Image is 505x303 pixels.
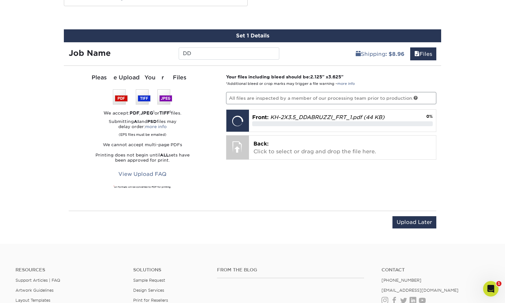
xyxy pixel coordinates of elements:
[356,51,361,57] span: shipping
[337,82,355,86] a: more info
[133,298,168,303] a: Print for Resellers
[69,153,216,163] p: Printing does not begin until sets have been approved for print.
[64,29,441,42] div: Set 1 Details
[270,114,384,120] em: KH-2X3.5_DDABRUZZI_FRT_1.pdf (44 KB)
[69,74,216,82] div: Please Upload Your Files
[483,281,499,297] iframe: Intercom live chat
[226,92,437,104] p: All files are inspected by a member of our processing team prior to production.
[381,288,459,293] a: [EMAIL_ADDRESS][DOMAIN_NAME]
[328,74,341,79] span: 3.625
[385,51,404,57] b: : $8.96
[133,288,164,293] a: Design Services
[381,267,490,273] a: Contact
[153,110,154,114] sup: 1
[141,110,153,116] strong: JPEG
[392,216,436,228] input: Upload Later
[160,153,169,157] strong: ALL
[414,51,420,57] span: files
[410,47,436,60] a: Files
[170,110,171,114] sup: 1
[134,119,139,124] strong: AI
[113,89,172,105] img: We accept: PSD, TIFF, or JPEG (JPG)
[69,48,111,58] strong: Job Name
[147,119,157,124] strong: PSD
[217,267,364,273] h4: From the Blog
[69,110,216,116] div: We accept: , or files.
[159,110,170,116] strong: TIFF
[496,281,501,286] span: 1
[226,74,343,79] strong: Your files including bleed should be: " x "
[179,47,279,60] input: Enter a job name
[226,82,355,86] small: *Additional bleed or crop marks may trigger a file warning –
[381,278,421,283] a: [PHONE_NUMBER]
[130,110,139,116] strong: PDF
[15,267,124,273] h4: Resources
[114,168,171,180] a: View Upload FAQ
[69,119,216,137] p: Submitting and files may delay order:
[133,278,165,283] a: Sample Request
[145,124,167,129] a: more info
[15,278,60,283] a: Support Articles | FAQ
[352,47,409,60] a: Shipping: $8.96
[253,141,269,147] span: Back:
[253,140,432,156] p: Click to select or drag and drop the file here.
[310,74,322,79] span: 2.125
[119,129,166,137] small: (EPS files must be emailed)
[252,114,269,120] span: Front:
[69,186,216,189] div: All formats will be converted to PDF for printing.
[69,142,216,147] p: We cannot accept multi-page PDFs
[133,267,207,273] h4: Solutions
